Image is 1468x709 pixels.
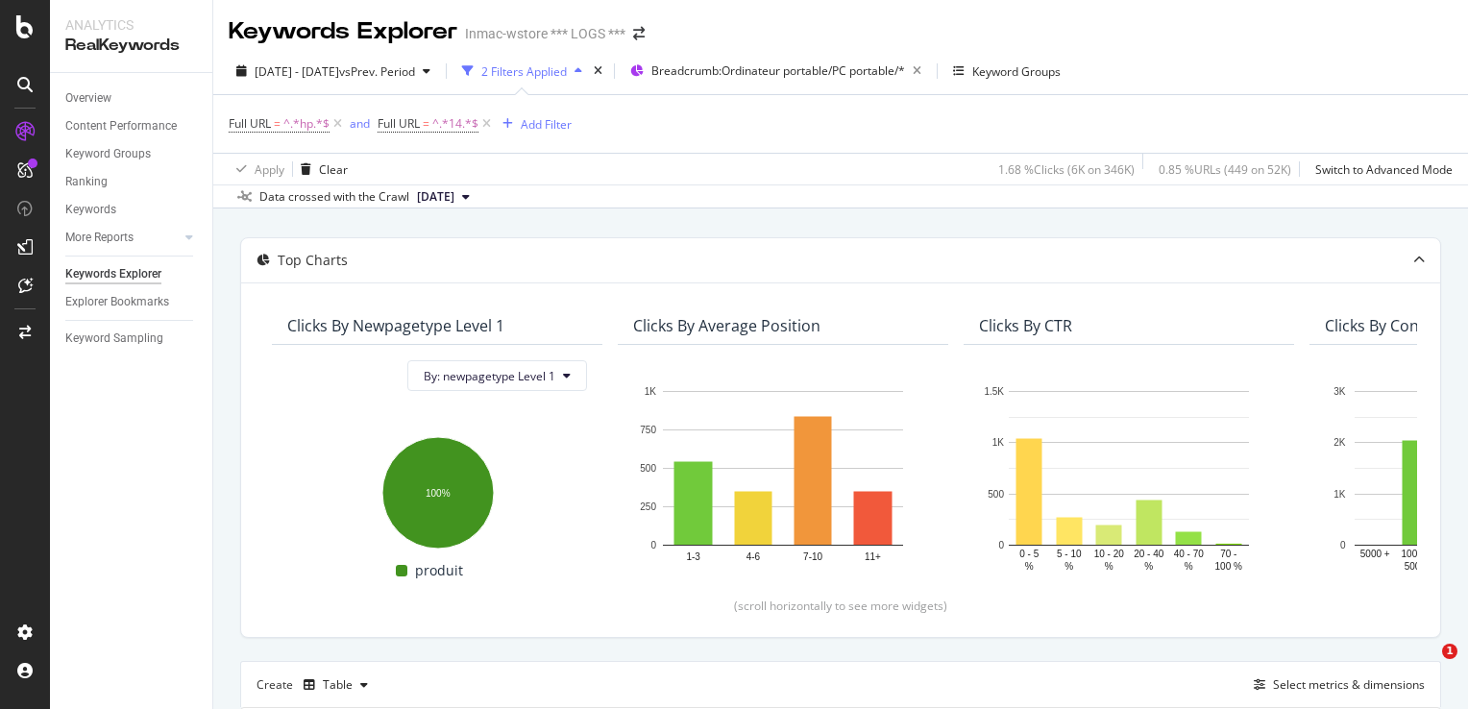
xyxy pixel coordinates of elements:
[255,63,339,80] span: [DATE] - [DATE]
[65,329,163,349] div: Keyword Sampling
[1134,549,1164,559] text: 20 - 40
[417,188,454,206] span: 2025 Jun. 17th
[645,386,657,397] text: 1K
[426,488,451,499] text: 100%
[1215,561,1242,572] text: 100 %
[1144,561,1153,572] text: %
[1403,644,1449,690] iframe: Intercom live chat
[1025,561,1034,572] text: %
[65,200,199,220] a: Keywords
[1246,673,1425,697] button: Select metrics & dimensions
[65,144,151,164] div: Keyword Groups
[865,551,881,562] text: 11+
[1333,386,1346,397] text: 3K
[423,115,429,132] span: =
[415,559,463,582] span: produit
[988,489,1004,500] text: 500
[803,551,822,562] text: 7-10
[339,63,415,80] span: vs Prev. Period
[65,35,197,57] div: RealKeywords
[65,264,199,284] a: Keywords Explorer
[287,316,504,335] div: Clicks By newpagetype Level 1
[259,188,409,206] div: Data crossed with the Crawl
[454,56,590,86] button: 2 Filters Applied
[998,161,1135,178] div: 1.68 % Clicks ( 6K on 346K )
[65,15,197,35] div: Analytics
[229,154,284,184] button: Apply
[651,62,905,79] span: Breadcrumb: Ordinateur portable/PC portable/*
[65,172,199,192] a: Ranking
[481,63,567,80] div: 2 Filters Applied
[65,228,180,248] a: More Reports
[293,154,348,184] button: Clear
[998,540,1004,550] text: 0
[979,316,1072,335] div: Clicks By CTR
[65,116,199,136] a: Content Performance
[686,551,700,562] text: 1-3
[1442,644,1457,659] span: 1
[257,670,376,700] div: Create
[1333,438,1346,449] text: 2K
[229,15,457,48] div: Keywords Explorer
[992,438,1005,449] text: 1K
[350,115,370,132] div: and
[1057,549,1082,559] text: 5 - 10
[287,428,587,551] svg: A chart.
[424,368,555,384] span: By: newpagetype Level 1
[409,185,477,208] button: [DATE]
[633,381,933,575] svg: A chart.
[65,88,199,109] a: Overview
[945,56,1068,86] button: Keyword Groups
[650,540,656,550] text: 0
[65,172,108,192] div: Ranking
[623,56,929,86] button: Breadcrumb:Ordinateur portable/PC portable/*
[640,425,656,435] text: 750
[65,292,199,312] a: Explorer Bookmarks
[1220,549,1236,559] text: 70 -
[1340,540,1346,550] text: 0
[1064,561,1073,572] text: %
[1019,549,1039,559] text: 0 - 5
[65,88,111,109] div: Overview
[633,27,645,40] div: arrow-right-arrow-left
[640,501,656,512] text: 250
[65,144,199,164] a: Keyword Groups
[65,228,134,248] div: More Reports
[1094,549,1125,559] text: 10 - 20
[1273,676,1425,693] div: Select metrics & dimensions
[1159,161,1291,178] div: 0.85 % URLs ( 449 on 52K )
[323,679,353,691] div: Table
[229,56,438,86] button: [DATE] - [DATE]vsPrev. Period
[255,161,284,178] div: Apply
[65,292,169,312] div: Explorer Bookmarks
[1105,561,1113,572] text: %
[319,161,348,178] div: Clear
[979,381,1279,575] svg: A chart.
[65,200,116,220] div: Keywords
[495,112,572,135] button: Add Filter
[278,251,348,270] div: Top Charts
[65,264,161,284] div: Keywords Explorer
[65,116,177,136] div: Content Performance
[1405,561,1427,572] text: 5000
[1315,161,1453,178] div: Switch to Advanced Mode
[274,115,281,132] span: =
[1185,561,1193,572] text: %
[65,329,199,349] a: Keyword Sampling
[633,316,820,335] div: Clicks By Average Position
[590,61,606,81] div: times
[1174,549,1205,559] text: 40 - 70
[1333,489,1346,500] text: 1K
[296,670,376,700] button: Table
[521,116,572,133] div: Add Filter
[1308,154,1453,184] button: Switch to Advanced Mode
[640,463,656,474] text: 500
[407,360,587,391] button: By: newpagetype Level 1
[378,115,420,132] span: Full URL
[350,114,370,133] button: and
[229,115,271,132] span: Full URL
[264,598,1417,614] div: (scroll horizontally to see more widgets)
